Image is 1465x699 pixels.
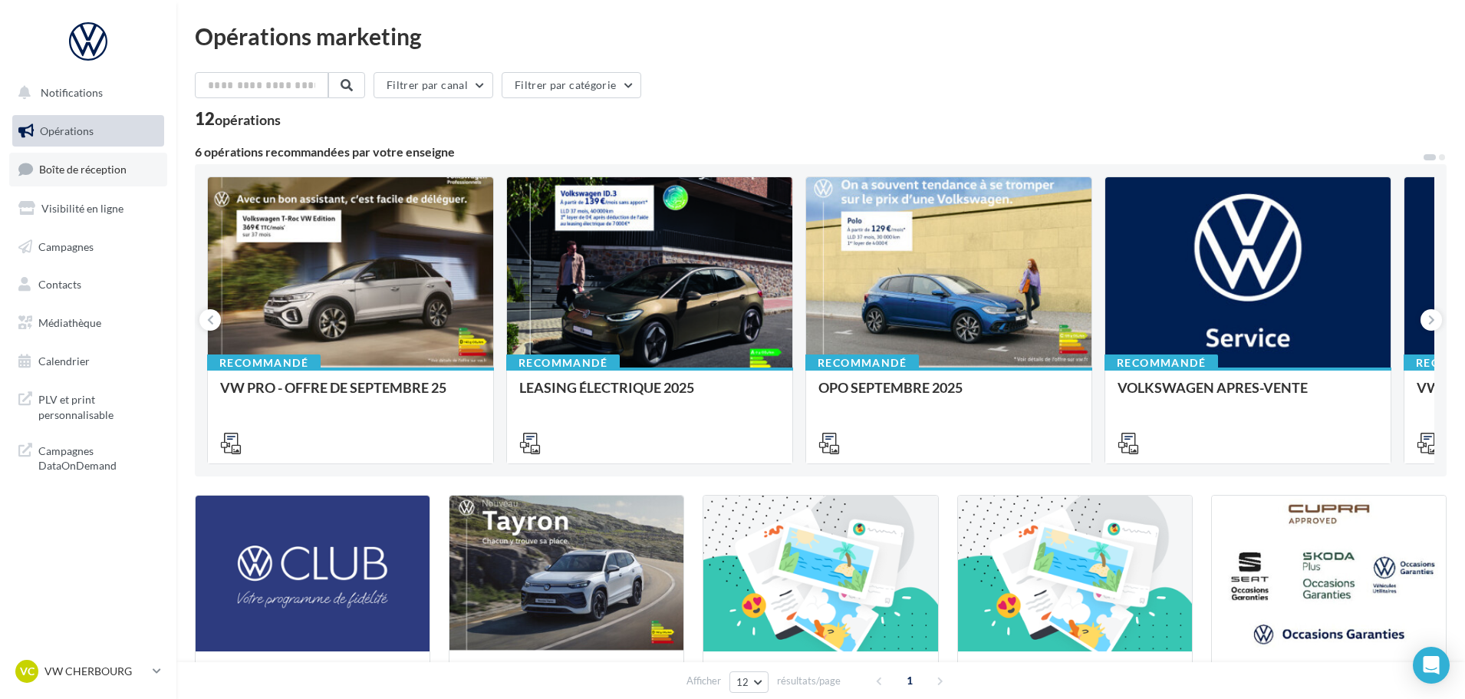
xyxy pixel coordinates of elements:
span: Campagnes [38,239,94,252]
span: 12 [736,676,749,688]
span: Afficher [686,674,721,688]
button: Filtrer par catégorie [502,72,641,98]
a: Contacts [9,269,167,301]
span: Contacts [38,278,81,291]
span: Médiathèque [38,316,101,329]
div: Opérations marketing [195,25,1447,48]
a: VC VW CHERBOURG [12,657,164,686]
div: Recommandé [207,354,321,371]
div: 12 [195,110,281,127]
span: Boîte de réception [39,163,127,176]
div: 6 opérations recommandées par votre enseigne [195,146,1422,158]
a: Campagnes DataOnDemand [9,434,167,480]
button: 12 [729,671,769,693]
div: opérations [215,113,281,127]
p: VW CHERBOURG [44,664,146,679]
div: VW PRO - OFFRE DE SEPTEMBRE 25 [220,380,481,410]
a: Médiathèque [9,307,167,339]
span: Opérations [40,124,94,137]
a: Campagnes [9,231,167,263]
div: Open Intercom Messenger [1413,647,1450,684]
span: VC [20,664,35,679]
span: 1 [897,668,922,693]
div: OPO SEPTEMBRE 2025 [818,380,1079,410]
a: Visibilité en ligne [9,193,167,225]
span: Calendrier [38,354,90,368]
div: Recommandé [805,354,919,371]
span: PLV et print personnalisable [38,389,158,422]
span: Visibilité en ligne [41,202,123,215]
span: Notifications [41,86,103,99]
span: résultats/page [777,674,841,688]
button: Notifications [9,77,161,109]
span: Campagnes DataOnDemand [38,440,158,473]
a: Opérations [9,115,167,147]
div: Recommandé [1105,354,1218,371]
a: Calendrier [9,345,167,378]
div: Recommandé [506,354,620,371]
a: Boîte de réception [9,153,167,186]
div: VOLKSWAGEN APRES-VENTE [1118,380,1378,410]
div: LEASING ÉLECTRIQUE 2025 [519,380,780,410]
a: PLV et print personnalisable [9,383,167,428]
button: Filtrer par canal [374,72,493,98]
